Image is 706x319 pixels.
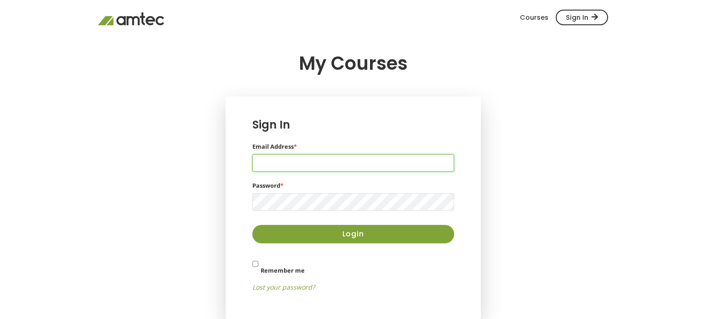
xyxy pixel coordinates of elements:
[252,225,454,243] button: Login
[98,12,164,26] img: Amtec Logo
[252,144,297,150] label: Email Address
[556,10,608,25] span: Sign In
[556,13,608,22] a: Sign In
[98,12,164,25] a: Amtec Dashboard
[252,283,315,291] a: Lost your password?
[252,183,284,189] label: Password
[98,52,608,74] h1: My Courses
[261,266,305,274] label: Remember me
[248,118,459,136] h4: Sign In
[520,13,548,22] a: Courses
